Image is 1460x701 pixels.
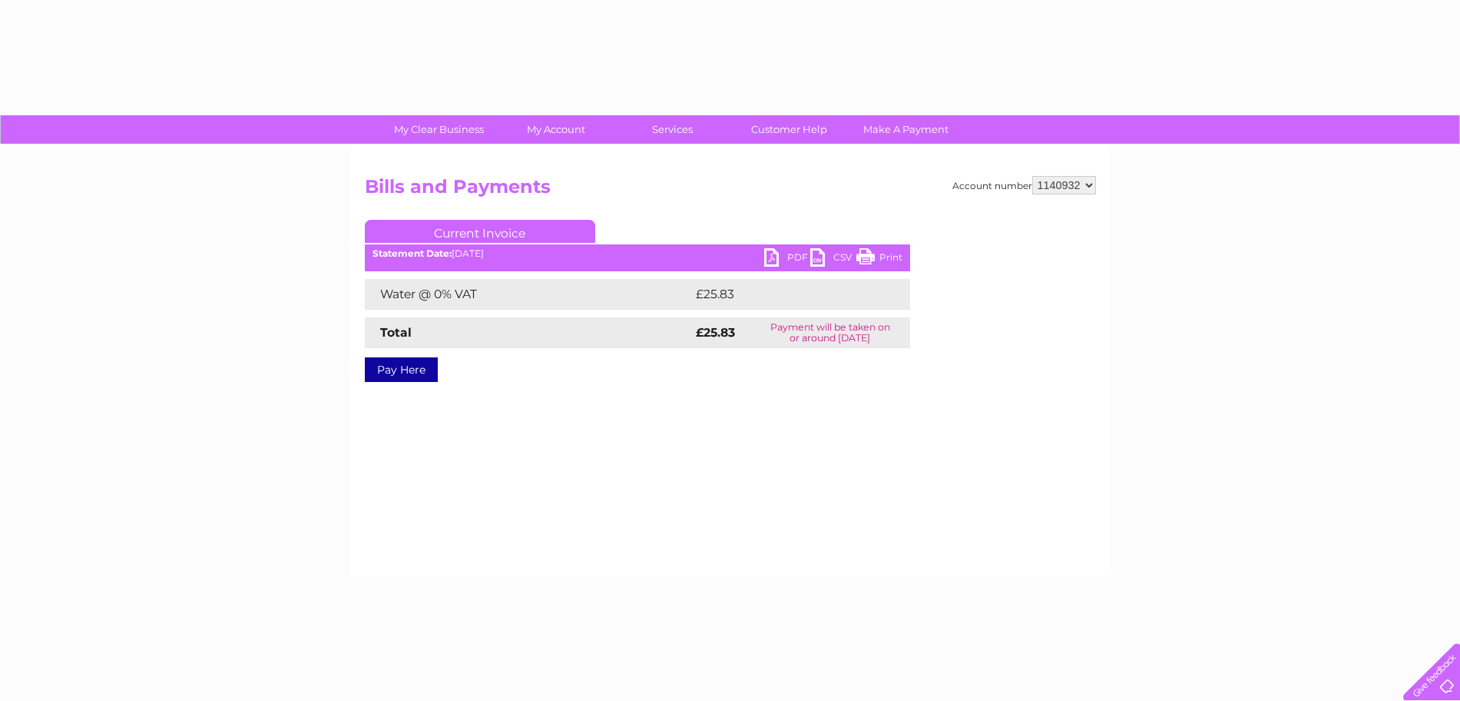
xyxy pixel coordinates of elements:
[376,115,502,144] a: My Clear Business
[810,248,856,271] a: CSV
[365,248,910,259] div: [DATE]
[609,115,736,144] a: Services
[372,248,452,259] b: Statement Date:
[365,279,692,310] td: Water @ 0% VAT
[843,115,969,144] a: Make A Payment
[692,279,879,310] td: £25.83
[365,357,438,382] a: Pay Here
[764,248,810,271] a: PDF
[365,176,1096,205] h2: Bills and Payments
[380,325,412,340] strong: Total
[856,248,902,271] a: Print
[365,220,595,243] a: Current Invoice
[952,176,1096,194] div: Account number
[750,317,910,348] td: Payment will be taken on or around [DATE]
[492,115,619,144] a: My Account
[726,115,852,144] a: Customer Help
[696,325,735,340] strong: £25.83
